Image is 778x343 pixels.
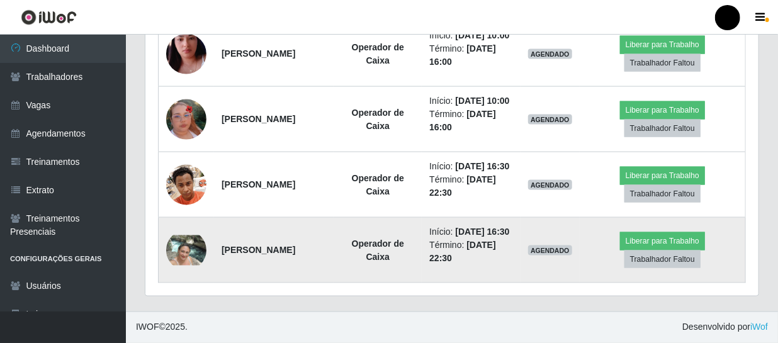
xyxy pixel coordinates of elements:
li: Início: [429,225,513,239]
li: Término: [429,239,513,265]
time: [DATE] 16:30 [456,161,510,171]
li: Início: [429,29,513,42]
strong: Operador de Caixa [352,239,404,262]
span: AGENDADO [528,49,572,59]
img: 1736556076274.jpeg [166,235,206,266]
strong: [PERSON_NAME] [222,245,295,255]
button: Trabalhador Faltou [624,120,701,137]
img: CoreUI Logo [21,9,77,25]
span: Desenvolvido por [682,321,768,334]
img: 1754593776383.jpeg [166,84,206,155]
span: © 2025 . [136,321,188,334]
time: [DATE] 16:30 [456,227,510,237]
li: Término: [429,173,513,200]
time: [DATE] 10:00 [456,96,510,106]
button: Liberar para Trabalho [620,36,705,53]
strong: Operador de Caixa [352,173,404,196]
img: 1754840116013.jpeg [166,18,206,90]
li: Início: [429,94,513,108]
button: Trabalhador Faltou [624,250,701,268]
strong: Operador de Caixa [352,108,404,131]
button: Liberar para Trabalho [620,232,705,250]
button: Liberar para Trabalho [620,101,705,119]
span: AGENDADO [528,180,572,190]
span: AGENDADO [528,245,572,256]
button: Trabalhador Faltou [624,185,701,203]
strong: [PERSON_NAME] [222,114,295,124]
span: AGENDADO [528,115,572,125]
button: Liberar para Trabalho [620,167,705,184]
strong: [PERSON_NAME] [222,179,295,189]
li: Início: [429,160,513,173]
a: iWof [750,322,768,332]
li: Término: [429,108,513,134]
strong: Operador de Caixa [352,42,404,65]
li: Término: [429,42,513,69]
button: Trabalhador Faltou [624,54,701,72]
time: [DATE] 10:00 [456,30,510,40]
span: IWOF [136,322,159,332]
strong: [PERSON_NAME] [222,48,295,59]
img: 1703261513670.jpeg [166,158,206,211]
